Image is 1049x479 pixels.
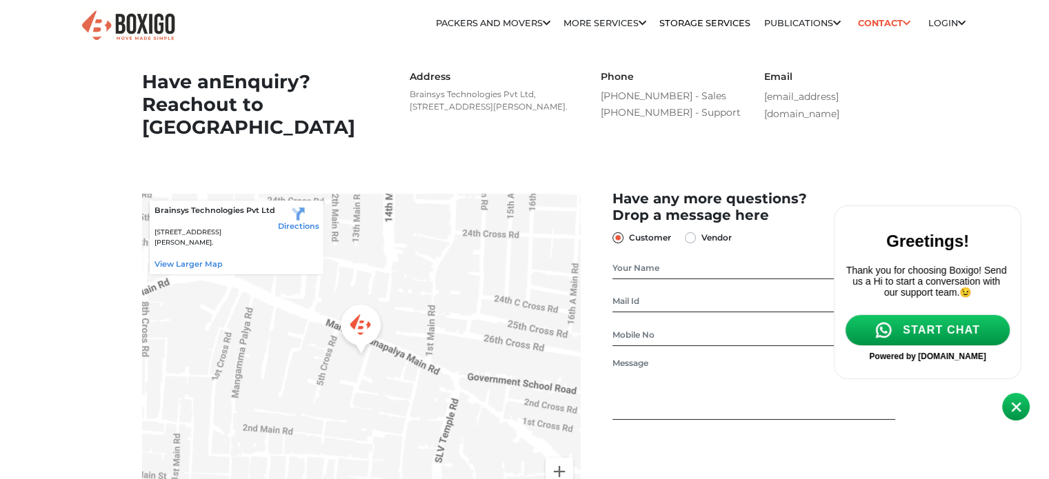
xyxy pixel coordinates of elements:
[17,65,182,98] p: Thank you for choosing Boxigo! Send us a Hi to start a conversation with our support team.😉
[154,205,278,216] p: Brainsys Technologies Pvt Ltd
[142,93,203,116] span: Reach
[601,71,744,83] h6: Phone
[629,230,671,246] label: Customer
[222,70,310,93] span: Enquiry?
[928,18,966,28] a: Login
[410,71,575,83] h6: Address
[154,227,278,247] p: [STREET_ADDRESS][PERSON_NAME].
[701,230,732,246] label: Vendor
[74,124,152,136] span: START CHAT
[90,152,158,161] a: [DOMAIN_NAME]
[764,18,841,28] a: Publications
[612,257,895,279] input: Your Name
[17,114,182,146] a: START CHAT
[183,23,193,33] img: close.svg
[612,290,895,312] input: Mail Id
[80,9,177,43] img: Boxigo
[47,122,63,139] img: whatsapp-icon.svg
[601,88,744,105] a: [PHONE_NUMBER] - Sales
[142,71,383,139] h1: Have an out to [GEOGRAPHIC_DATA]
[277,205,319,230] a: Directions
[612,324,895,346] input: Mobile No
[854,12,915,34] a: Contact
[601,105,744,121] a: [PHONE_NUMBER] - Support
[563,18,646,28] a: More services
[659,18,750,28] a: Storage Services
[41,152,87,161] span: Powered by
[154,259,223,269] a: View larger map
[764,71,908,83] h6: Email
[436,18,550,28] a: Packers and Movers
[764,90,839,120] a: [EMAIL_ADDRESS][DOMAIN_NAME]
[334,300,387,362] div: Boxigo
[612,190,895,223] h2: Have any more questions? Drop a message here
[410,88,575,113] p: Brainsys Technologies Pvt Ltd, [STREET_ADDRESS][PERSON_NAME].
